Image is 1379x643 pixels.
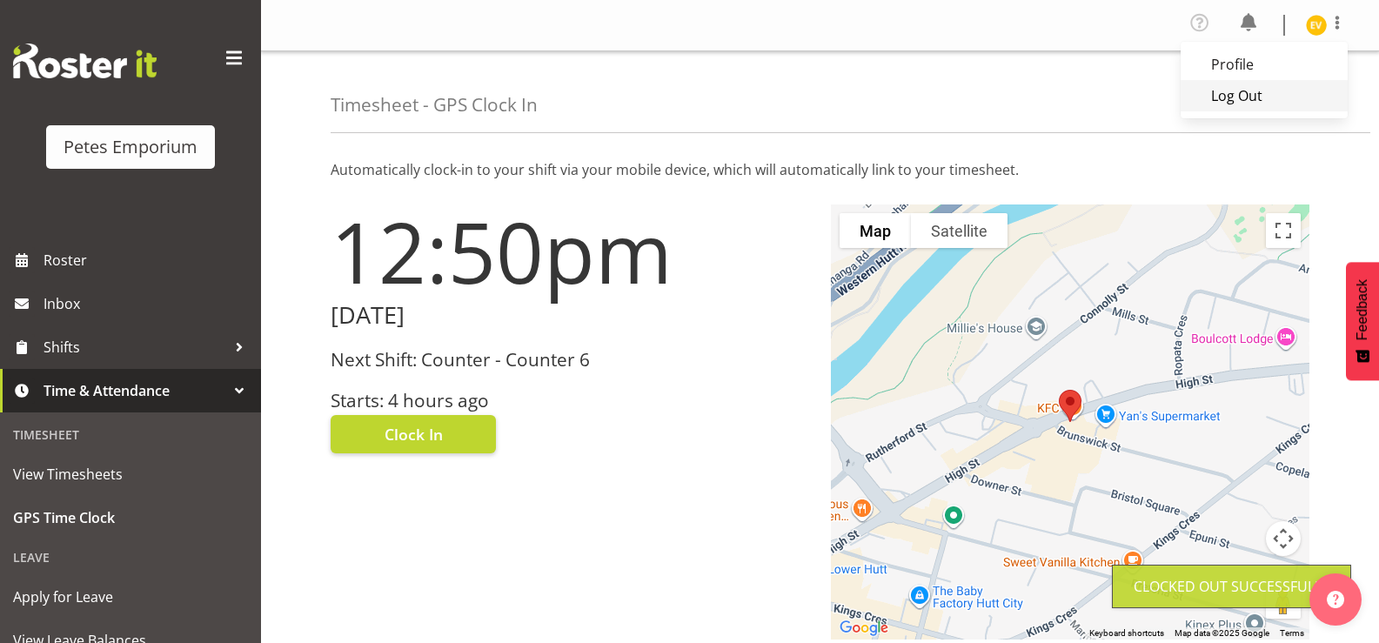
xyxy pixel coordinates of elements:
[835,617,893,640] img: Google
[1306,15,1327,36] img: eva-vailini10223.jpg
[1181,49,1348,80] a: Profile
[44,247,252,273] span: Roster
[13,44,157,78] img: Rosterit website logo
[1134,576,1329,597] div: Clocked out Successfully
[331,95,538,115] h4: Timesheet - GPS Clock In
[331,302,810,329] h2: [DATE]
[64,134,197,160] div: Petes Emporium
[13,461,248,487] span: View Timesheets
[13,584,248,610] span: Apply for Leave
[331,204,810,298] h1: 12:50pm
[4,417,257,452] div: Timesheet
[1280,628,1304,638] a: Terms (opens in new tab)
[835,617,893,640] a: Open this area in Google Maps (opens a new window)
[1181,80,1348,111] a: Log Out
[44,378,226,404] span: Time & Attendance
[1175,628,1269,638] span: Map data ©2025 Google
[13,505,248,531] span: GPS Time Clock
[1266,213,1301,248] button: Toggle fullscreen view
[4,496,257,539] a: GPS Time Clock
[331,415,496,453] button: Clock In
[1346,262,1379,380] button: Feedback - Show survey
[911,213,1007,248] button: Show satellite imagery
[4,575,257,619] a: Apply for Leave
[4,539,257,575] div: Leave
[1355,279,1370,340] span: Feedback
[1089,627,1164,640] button: Keyboard shortcuts
[44,334,226,360] span: Shifts
[4,452,257,496] a: View Timesheets
[44,291,252,317] span: Inbox
[385,423,443,445] span: Clock In
[1266,521,1301,556] button: Map camera controls
[331,391,810,411] h3: Starts: 4 hours ago
[331,350,810,370] h3: Next Shift: Counter - Counter 6
[840,213,911,248] button: Show street map
[1327,591,1344,608] img: help-xxl-2.png
[331,159,1309,180] p: Automatically clock-in to your shift via your mobile device, which will automatically link to you...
